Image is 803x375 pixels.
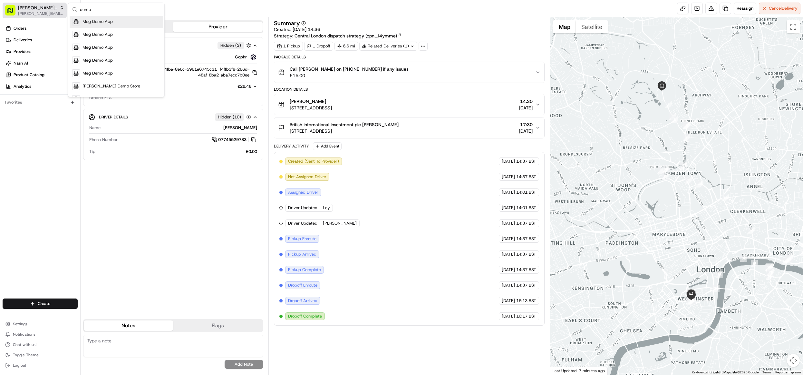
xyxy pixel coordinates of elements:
div: Past conversations [6,84,41,89]
div: 32 [740,255,747,262]
div: 19 [765,264,772,271]
span: Deliveries [14,37,32,43]
span: Pickup Complete [288,267,321,273]
button: [PERSON_NAME][STREET_ADDRESS]14:30[DATE] [274,94,544,115]
button: Start new chat [110,64,117,72]
div: 7 [680,162,687,169]
button: Call [PERSON_NAME] on [PHONE_NUMBER] if any issues£15.00 [274,62,544,83]
span: Meg Demo App [82,70,113,76]
span: Driver Details [99,115,128,120]
span: Assigned Driver [288,189,318,195]
span: Cancel Delivery [769,5,798,11]
span: Meg Demo App [82,45,113,50]
span: Dropoff Enroute [288,282,317,288]
span: £22.46 [237,84,251,89]
span: [PERSON_NAME] [323,220,357,226]
span: [DATE] [502,158,515,164]
a: 📗Knowledge Base [4,142,52,154]
span: Created: [274,26,320,33]
div: 36 [689,297,696,304]
span: 17:30 [519,121,533,128]
div: 14 [748,227,755,234]
div: 📗 [6,145,12,150]
span: [DATE] [502,220,515,226]
div: 💻 [54,145,60,150]
span: Not Assigned Driver [288,174,326,180]
span: [DATE] [519,105,533,111]
span: Log out [13,363,26,368]
span: [DATE] [502,298,515,304]
span: Created (Sent To Provider) [288,158,339,164]
span: 14:37 BST [516,251,536,257]
div: 13 [722,194,729,201]
span: Phone Number [89,137,118,143]
span: 14:37 BST [516,267,536,273]
span: Ley [323,205,330,211]
span: [PERSON_NAME] [290,98,326,105]
button: British International Investment plc [PERSON_NAME][STREET_ADDRESS]17:30[DATE] [274,117,544,138]
span: [DATE] [502,251,515,257]
div: 6 [683,134,690,141]
span: Notifications [13,332,35,337]
button: Reassign [734,3,756,14]
div: 3 [671,116,678,123]
span: Map data ©2025 Google [723,370,759,374]
span: Call [PERSON_NAME] on [PHONE_NUMBER] if any issues [290,66,409,72]
div: Last Updated: 7 minutes ago [550,367,608,375]
a: Product Catalog [3,70,80,80]
div: 1 Pickup [274,42,303,51]
button: Provider DetailsHidden (3) [89,40,258,51]
span: [DATE] 14:36 [293,26,320,32]
div: 5 [683,122,690,129]
a: Analytics [3,81,80,92]
span: API Documentation [61,145,103,151]
span: [PERSON_NAME] Pizza Demo [82,96,140,102]
a: Report a map error [775,370,801,374]
span: 14:37 BST [516,158,536,164]
button: Chat with us! [3,340,78,349]
a: Nash AI [3,58,80,68]
img: Grace Nketiah [6,112,17,122]
button: Create [3,299,78,309]
span: [DATE] [519,128,533,134]
button: £22.46 [200,84,257,89]
span: Driver Updated [288,220,317,226]
img: gophr-logo.jpg [249,53,257,61]
div: £0.00 [98,149,257,155]
span: 07745529783 [218,137,247,143]
button: Notes [84,320,173,331]
div: Package Details [274,55,545,60]
div: Related Deliveries (1) [359,42,417,51]
div: 30 [786,255,793,262]
span: Meg Demo App [82,32,113,37]
div: 12 [696,180,703,187]
span: 14:37 BST [516,236,536,242]
span: [DATE] [502,313,515,319]
span: [STREET_ADDRESS] [290,105,332,111]
a: 💻API Documentation [52,142,106,154]
span: • [53,100,56,106]
div: 34 [712,285,720,292]
span: [STREET_ADDRESS] [290,128,399,134]
span: Pickup Arrived [288,251,316,257]
span: [PERSON_NAME] UK Test [18,5,57,11]
button: Hidden (3) [218,41,253,49]
div: 1 Dropoff [304,42,333,51]
span: [PERSON_NAME] [20,100,52,106]
button: Map camera controls [787,354,800,367]
div: 8 [662,173,669,180]
span: Central London dispatch strategy (opn_J4ymme) [295,33,397,39]
a: Deliveries [3,35,80,45]
a: Open this area in Google Maps (opens a new window) [552,366,573,375]
span: • [53,118,56,123]
span: 14:37 BST [516,220,536,226]
span: 14:37 BST [516,282,536,288]
div: 2 [669,113,676,120]
span: Hidden ( 10 ) [218,114,241,120]
button: Toggle fullscreen view [787,20,800,33]
span: Toggle Theme [13,352,39,358]
div: 4 [683,122,691,129]
span: Name [89,125,101,131]
button: Driver DetailsHidden (10) [89,112,258,122]
span: 14:30 [519,98,533,105]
